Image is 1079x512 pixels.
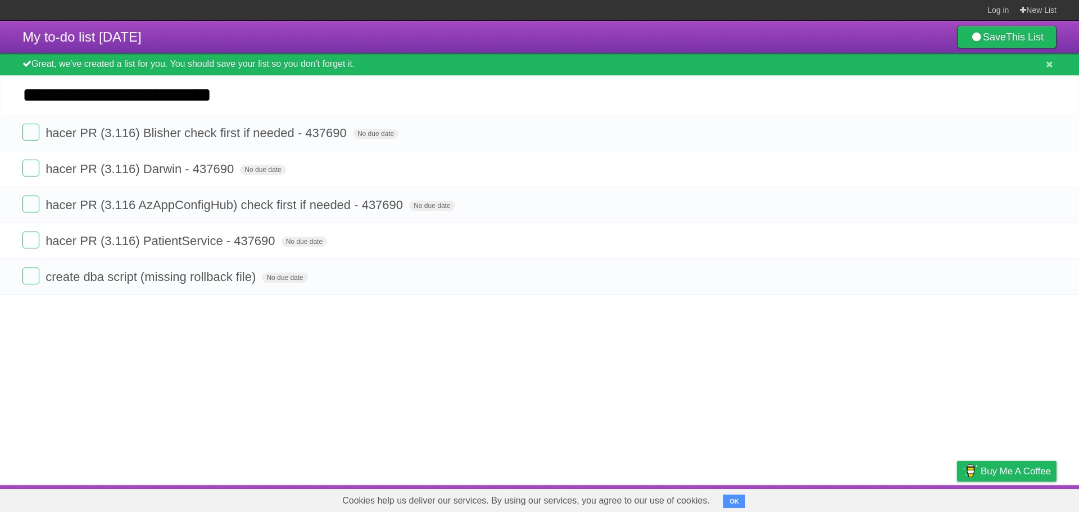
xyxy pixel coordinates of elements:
[22,268,39,284] label: Done
[22,124,39,141] label: Done
[331,490,721,512] span: Cookies help us deliver our services. By using our services, you agree to our use of cookies.
[942,488,972,509] a: Privacy
[957,26,1057,48] a: SaveThis List
[808,488,831,509] a: About
[282,237,327,247] span: No due date
[957,461,1057,482] a: Buy me a coffee
[46,198,406,212] span: hacer PR (3.116 AzAppConfigHub) check first if needed - 437690
[22,232,39,248] label: Done
[22,196,39,212] label: Done
[22,160,39,176] label: Done
[904,488,929,509] a: Terms
[981,461,1051,481] span: Buy me a coffee
[46,162,237,176] span: hacer PR (3.116) Darwin - 437690
[409,201,455,211] span: No due date
[353,129,398,139] span: No due date
[723,495,745,508] button: OK
[46,270,259,284] span: create dba script (missing rollback file)
[22,29,142,44] span: My to-do list [DATE]
[240,165,285,175] span: No due date
[963,461,978,481] img: Buy me a coffee
[1006,31,1044,43] b: This List
[46,234,278,248] span: hacer PR (3.116) PatientService - 437690
[262,273,307,283] span: No due date
[986,488,1057,509] a: Suggest a feature
[845,488,890,509] a: Developers
[46,126,350,140] span: hacer PR (3.116) Blisher check first if needed - 437690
